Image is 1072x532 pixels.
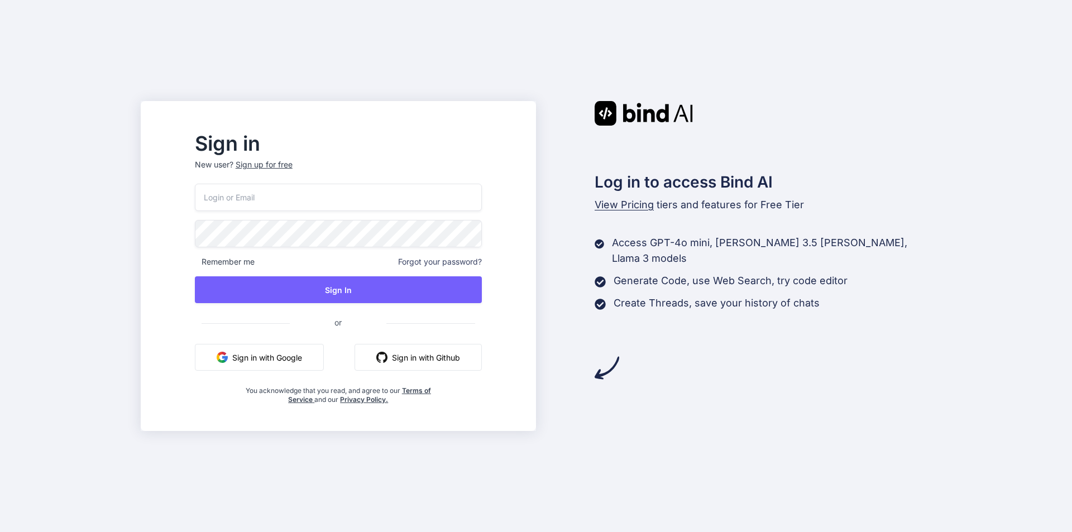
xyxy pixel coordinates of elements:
h2: Sign in [195,135,482,152]
a: Privacy Policy. [340,395,388,404]
div: You acknowledge that you read, and agree to our and our [242,380,434,404]
div: Sign up for free [236,159,293,170]
p: Access GPT-4o mini, [PERSON_NAME] 3.5 [PERSON_NAME], Llama 3 models [612,235,931,266]
button: Sign in with Github [355,344,482,371]
span: or [290,309,386,336]
p: Create Threads, save your history of chats [614,295,820,311]
img: Bind AI logo [595,101,693,126]
a: Terms of Service [288,386,431,404]
h2: Log in to access Bind AI [595,170,932,194]
img: arrow [595,356,619,380]
input: Login or Email [195,184,482,211]
p: tiers and features for Free Tier [595,197,932,213]
img: github [376,352,387,363]
button: Sign In [195,276,482,303]
span: Forgot your password? [398,256,482,267]
span: View Pricing [595,199,654,210]
p: Generate Code, use Web Search, try code editor [614,273,848,289]
button: Sign in with Google [195,344,324,371]
img: google [217,352,228,363]
p: New user? [195,159,482,184]
span: Remember me [195,256,255,267]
